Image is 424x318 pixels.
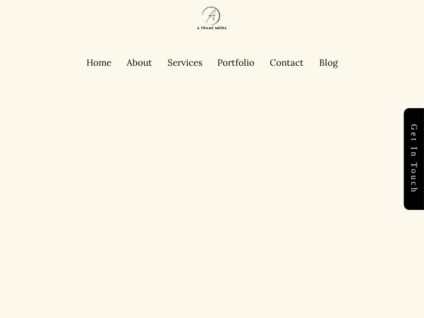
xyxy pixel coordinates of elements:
[270,57,304,68] a: Contact
[319,57,338,68] a: Blog
[167,57,202,68] a: Services
[127,57,152,68] a: About
[217,57,254,68] a: Portfolio
[404,108,424,210] a: Get in touch
[86,57,111,68] a: Home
